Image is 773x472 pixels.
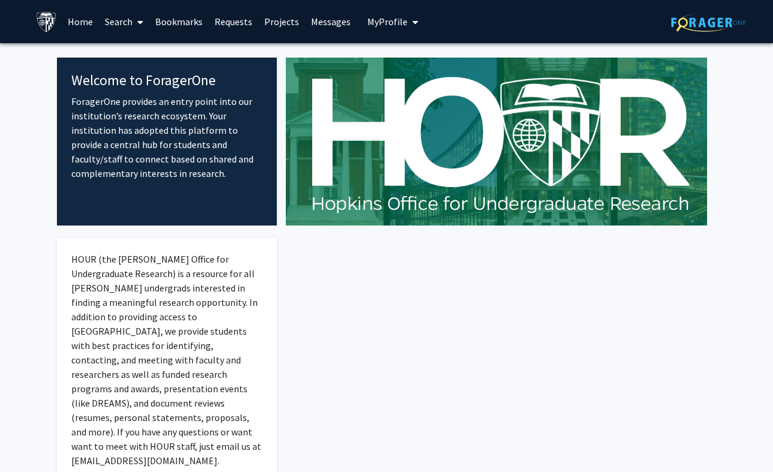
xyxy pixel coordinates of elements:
[149,1,209,43] a: Bookmarks
[71,72,262,89] h4: Welcome to ForagerOne
[367,16,407,28] span: My Profile
[286,58,707,226] img: Cover Image
[62,1,99,43] a: Home
[36,11,57,32] img: Johns Hopkins University Logo
[71,94,262,181] p: ForagerOne provides an entry point into our institution’s research ecosystem. Your institution ha...
[99,1,149,43] a: Search
[258,1,305,43] a: Projects
[71,252,262,468] p: HOUR (the [PERSON_NAME] Office for Undergraduate Research) is a resource for all [PERSON_NAME] un...
[671,13,746,32] img: ForagerOne Logo
[305,1,357,43] a: Messages
[209,1,258,43] a: Requests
